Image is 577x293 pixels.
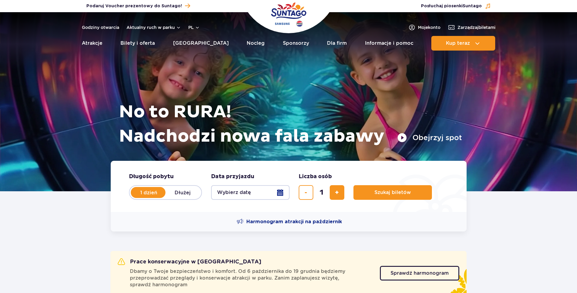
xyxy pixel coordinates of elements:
[119,100,462,149] h1: No to RURA! Nadchodzi nowa fala zabawy
[82,36,103,51] a: Atrakcje
[365,36,413,51] a: Informacje i pomoc
[391,271,449,276] span: Sprawdź harmonogram
[448,24,495,31] a: Zarządzajbiletami
[327,36,347,51] a: Dla firm
[127,25,181,30] button: Aktualny ruch w parku
[211,173,254,180] span: Data przyjazdu
[408,24,440,31] a: Mojekonto
[120,36,155,51] a: Bilety i oferta
[118,258,261,266] h2: Prace konserwacyjne w [GEOGRAPHIC_DATA]
[446,41,470,46] span: Kup teraz
[353,185,432,200] button: Szukaj biletów
[299,185,313,200] button: usuń bilet
[173,36,229,51] a: [GEOGRAPHIC_DATA]
[86,2,190,10] a: Podaruj Voucher prezentowy do Suntago!
[237,218,342,225] a: Harmonogram atrakcji na październik
[314,185,329,200] input: liczba biletów
[86,3,182,9] span: Podaruj Voucher prezentowy do Suntago!
[130,268,373,288] span: Dbamy o Twoje bezpieczeństwo i komfort. Od 6 października do 19 grudnia będziemy przeprowadzać pr...
[330,185,344,200] button: dodaj bilet
[374,190,411,195] span: Szukaj biletów
[188,24,200,30] button: pl
[165,186,200,199] label: Dłużej
[421,3,491,9] button: Posłuchaj piosenkiSuntago
[131,186,166,199] label: 1 dzień
[247,36,265,51] a: Nocleg
[82,24,119,30] a: Godziny otwarcia
[380,266,459,281] a: Sprawdź harmonogram
[431,36,495,51] button: Kup teraz
[211,185,290,200] button: Wybierz datę
[418,24,440,30] span: Moje konto
[397,133,462,143] button: Obejrzyj spot
[463,4,482,8] span: Suntago
[129,173,174,180] span: Długość pobytu
[283,36,309,51] a: Sponsorzy
[299,173,332,180] span: Liczba osób
[457,24,495,30] span: Zarządzaj biletami
[246,218,342,225] span: Harmonogram atrakcji na październik
[421,3,482,9] span: Posłuchaj piosenki
[111,161,467,212] form: Planowanie wizyty w Park of Poland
